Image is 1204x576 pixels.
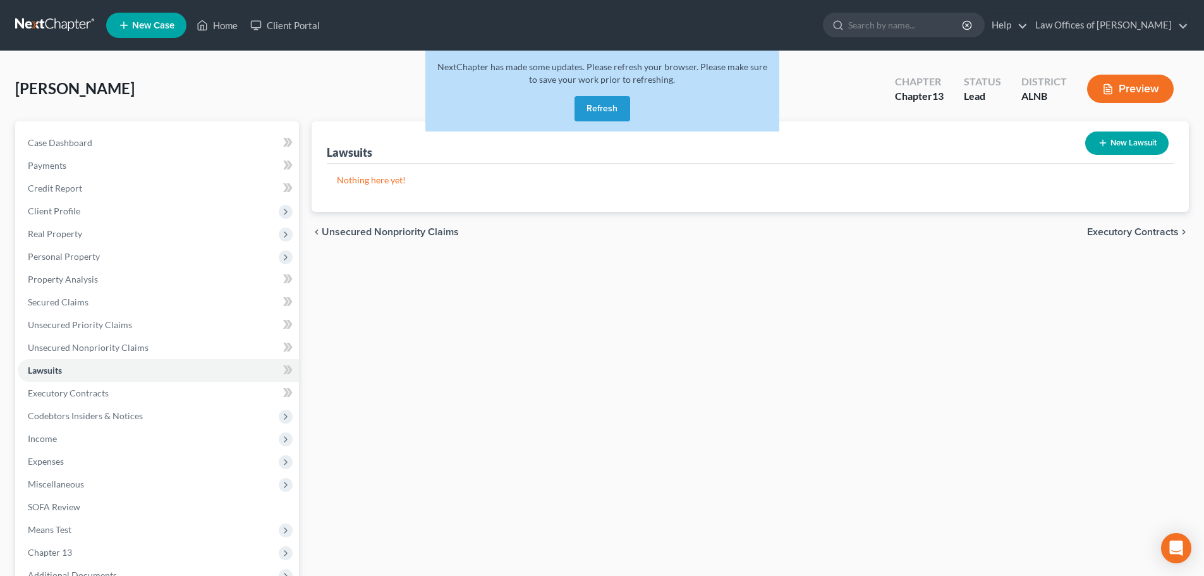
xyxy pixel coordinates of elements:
[28,547,72,558] span: Chapter 13
[28,388,109,398] span: Executory Contracts
[1161,533,1191,563] div: Open Intercom Messenger
[18,268,299,291] a: Property Analysis
[28,251,100,262] span: Personal Property
[28,524,71,535] span: Means Test
[28,410,143,421] span: Codebtors Insiders & Notices
[18,336,299,359] a: Unsecured Nonpriority Claims
[848,13,964,37] input: Search by name...
[132,21,174,30] span: New Case
[28,137,92,148] span: Case Dashboard
[312,227,322,237] i: chevron_left
[1029,14,1188,37] a: Law Offices of [PERSON_NAME]
[575,96,630,121] button: Refresh
[28,274,98,285] span: Property Analysis
[1087,227,1189,237] button: Executory Contracts chevron_right
[28,297,88,307] span: Secured Claims
[18,382,299,405] a: Executory Contracts
[895,89,944,104] div: Chapter
[985,14,1028,37] a: Help
[1021,89,1067,104] div: ALNB
[18,359,299,382] a: Lawsuits
[28,501,80,512] span: SOFA Review
[190,14,244,37] a: Home
[895,75,944,89] div: Chapter
[437,61,767,85] span: NextChapter has made some updates. Please refresh your browser. Please make sure to save your wor...
[15,79,135,97] span: [PERSON_NAME]
[964,75,1001,89] div: Status
[28,183,82,193] span: Credit Report
[1021,75,1067,89] div: District
[932,90,944,102] span: 13
[327,145,372,160] div: Lawsuits
[1087,75,1174,103] button: Preview
[18,177,299,200] a: Credit Report
[28,319,132,330] span: Unsecured Priority Claims
[18,154,299,177] a: Payments
[337,174,1164,187] p: Nothing here yet!
[18,291,299,314] a: Secured Claims
[28,365,62,376] span: Lawsuits
[28,228,82,239] span: Real Property
[312,227,459,237] button: chevron_left Unsecured Nonpriority Claims
[28,433,57,444] span: Income
[1085,132,1169,155] button: New Lawsuit
[18,132,299,154] a: Case Dashboard
[28,456,64,467] span: Expenses
[18,496,299,518] a: SOFA Review
[28,160,66,171] span: Payments
[1087,227,1179,237] span: Executory Contracts
[322,227,459,237] span: Unsecured Nonpriority Claims
[244,14,326,37] a: Client Portal
[28,342,149,353] span: Unsecured Nonpriority Claims
[28,205,80,216] span: Client Profile
[964,89,1001,104] div: Lead
[28,479,84,489] span: Miscellaneous
[1179,227,1189,237] i: chevron_right
[18,314,299,336] a: Unsecured Priority Claims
